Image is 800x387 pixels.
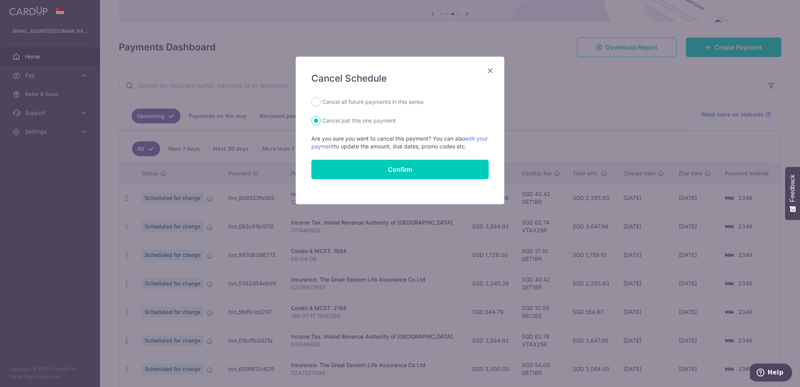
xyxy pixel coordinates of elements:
[322,97,423,107] label: Cancel all future payments in this series
[789,175,796,202] span: Feedback
[750,364,792,383] iframe: Opens a widget where you can find more information
[311,135,489,150] p: Are you sure you want to cancel this payment? You can also to update the amount, due dates, promo...
[322,116,396,125] label: Cancel just this one payment
[785,167,800,220] button: Feedback - Show survey
[311,160,489,179] button: Confirm
[486,66,495,75] button: Close
[311,72,489,85] h5: Cancel Schedule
